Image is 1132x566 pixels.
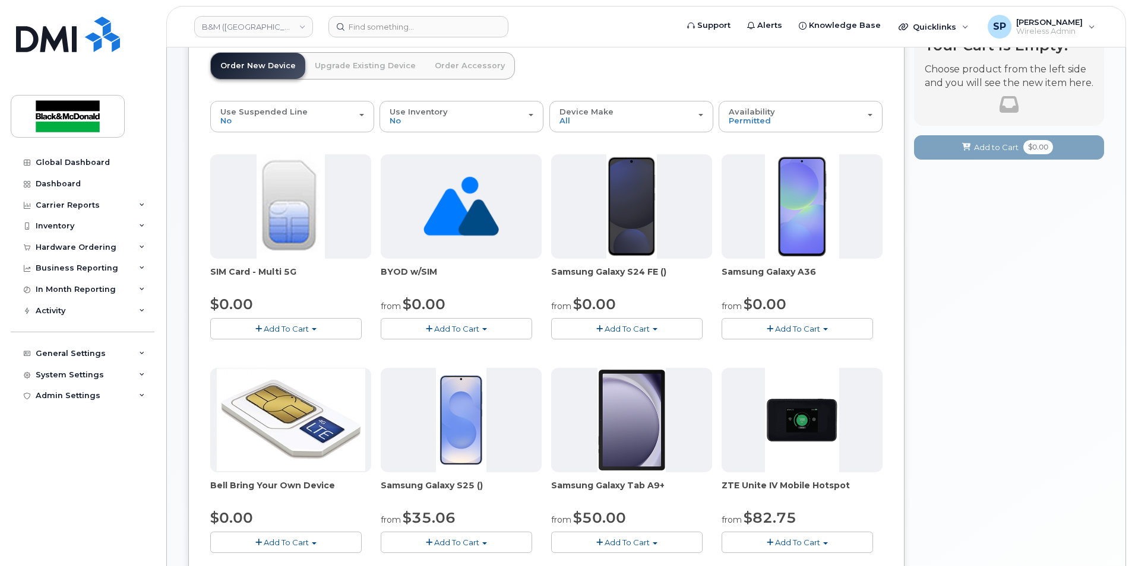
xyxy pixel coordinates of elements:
[744,295,786,313] span: $0.00
[559,107,614,116] span: Device Make
[390,116,401,125] span: No
[757,20,782,31] span: Alerts
[210,295,253,313] span: $0.00
[305,53,425,79] a: Upgrade Existing Device
[974,142,1019,153] span: Add to Cart
[551,514,571,525] small: from
[979,15,1103,39] div: Spencer Pearson
[220,116,232,125] span: No
[809,20,881,31] span: Knowledge Base
[551,301,571,311] small: from
[914,135,1104,160] button: Add to Cart $0.00
[390,107,448,116] span: Use Inventory
[722,532,873,552] button: Add To Cart
[210,532,362,552] button: Add To Cart
[1016,27,1083,36] span: Wireless Admin
[434,538,479,547] span: Add To Cart
[423,154,499,259] img: no_image_found-2caef05468ed5679b831cfe6fc140e25e0c280774317ffc20a367ab7fd17291e.png
[765,368,840,472] img: phone23268.JPG
[328,16,508,37] input: Find something...
[722,301,742,311] small: from
[434,324,479,333] span: Add To Cart
[573,509,626,526] span: $50.00
[697,20,731,31] span: Support
[729,116,771,125] span: Permitted
[993,20,1006,34] span: SP
[719,101,883,132] button: Availability Permitted
[210,479,371,503] div: Bell Bring Your Own Device
[194,16,313,37] a: B&M (Atlantic Region)
[605,538,650,547] span: Add To Cart
[679,14,739,37] a: Support
[403,295,445,313] span: $0.00
[403,509,456,526] span: $35.06
[605,324,650,333] span: Add To Cart
[765,154,840,259] img: phone23886.JPG
[264,538,309,547] span: Add To Cart
[551,266,712,290] div: Samsung Galaxy S24 FE ()
[775,538,820,547] span: Add To Cart
[380,101,543,132] button: Use Inventory No
[775,324,820,333] span: Add To Cart
[549,101,713,132] button: Device Make All
[744,509,796,526] span: $82.75
[381,318,532,339] button: Add To Cart
[913,22,956,31] span: Quicklinks
[264,324,309,333] span: Add To Cart
[257,154,324,259] img: 00D627D4-43E9-49B7-A367-2C99342E128C.jpg
[739,14,790,37] a: Alerts
[210,266,371,290] div: SIM Card - Multi 5G
[573,295,616,313] span: $0.00
[381,266,542,290] div: BYOD w/SIM
[381,532,532,552] button: Add To Cart
[597,368,666,472] img: phone23884.JPG
[722,479,883,503] div: ZTE Unite IV Mobile Hotspot
[220,107,308,116] span: Use Suspended Line
[722,266,883,290] div: Samsung Galaxy A36
[436,368,487,472] img: phone23817.JPG
[722,514,742,525] small: from
[790,14,889,37] a: Knowledge Base
[551,318,703,339] button: Add To Cart
[425,53,514,79] a: Order Accessory
[210,509,253,526] span: $0.00
[217,368,365,471] img: phone23274.JPG
[210,318,362,339] button: Add To Cart
[890,15,977,39] div: Quicklinks
[210,101,374,132] button: Use Suspended Line No
[1016,17,1083,27] span: [PERSON_NAME]
[925,63,1093,90] p: Choose product from the left side and you will see the new item here.
[722,318,873,339] button: Add To Cart
[606,154,657,259] img: phone23929.JPG
[381,514,401,525] small: from
[551,532,703,552] button: Add To Cart
[551,479,712,503] div: Samsung Galaxy Tab A9+
[559,116,570,125] span: All
[925,37,1093,53] h4: Your Cart is Empty!
[729,107,775,116] span: Availability
[1023,140,1053,154] span: $0.00
[381,301,401,311] small: from
[381,479,542,503] div: Samsung Galaxy S25 ()
[211,53,305,79] a: Order New Device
